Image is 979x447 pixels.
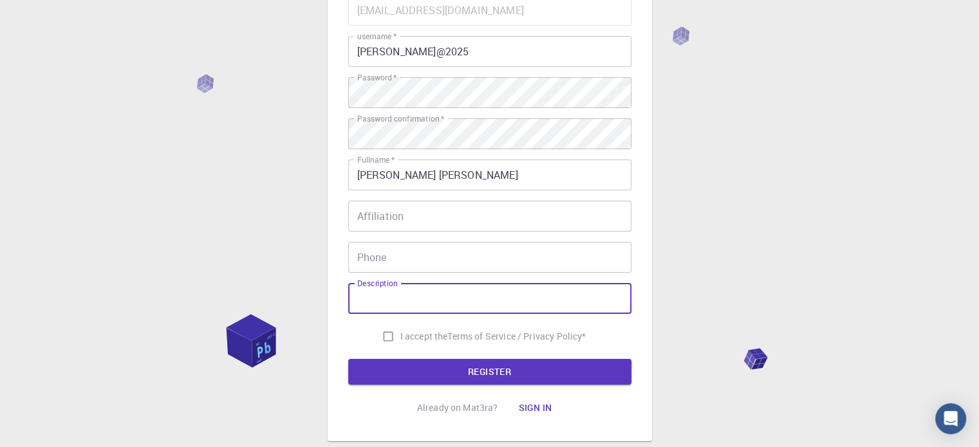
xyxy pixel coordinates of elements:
[447,330,586,343] a: Terms of Service / Privacy Policy*
[447,330,586,343] p: Terms of Service / Privacy Policy *
[400,330,448,343] span: I accept the
[357,278,398,289] label: Description
[357,113,444,124] label: Password confirmation
[357,31,396,42] label: username
[357,154,395,165] label: Fullname
[417,401,498,414] p: Already on Mat3ra?
[357,72,396,83] label: Password
[935,403,966,434] div: Open Intercom Messenger
[348,359,631,385] button: REGISTER
[508,395,562,421] button: Sign in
